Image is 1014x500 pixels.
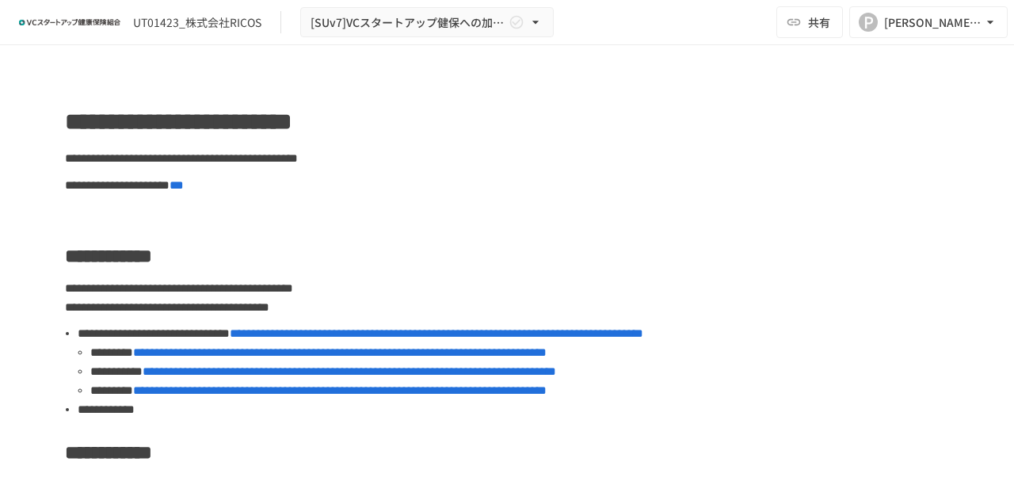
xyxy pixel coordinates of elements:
span: 共有 [808,13,830,31]
button: 共有 [776,6,843,38]
button: P[PERSON_NAME][EMAIL_ADDRESS][DOMAIN_NAME] [849,6,1008,38]
div: P [859,13,878,32]
img: ZDfHsVrhrXUoWEWGWYf8C4Fv4dEjYTEDCNvmL73B7ox [19,10,120,35]
span: [SUv7]VCスタートアップ健保への加入申請手続き [311,13,505,32]
div: [PERSON_NAME][EMAIL_ADDRESS][DOMAIN_NAME] [884,13,982,32]
div: UT01423_株式会社RICOS [133,14,261,31]
button: [SUv7]VCスタートアップ健保への加入申請手続き [300,7,554,38]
